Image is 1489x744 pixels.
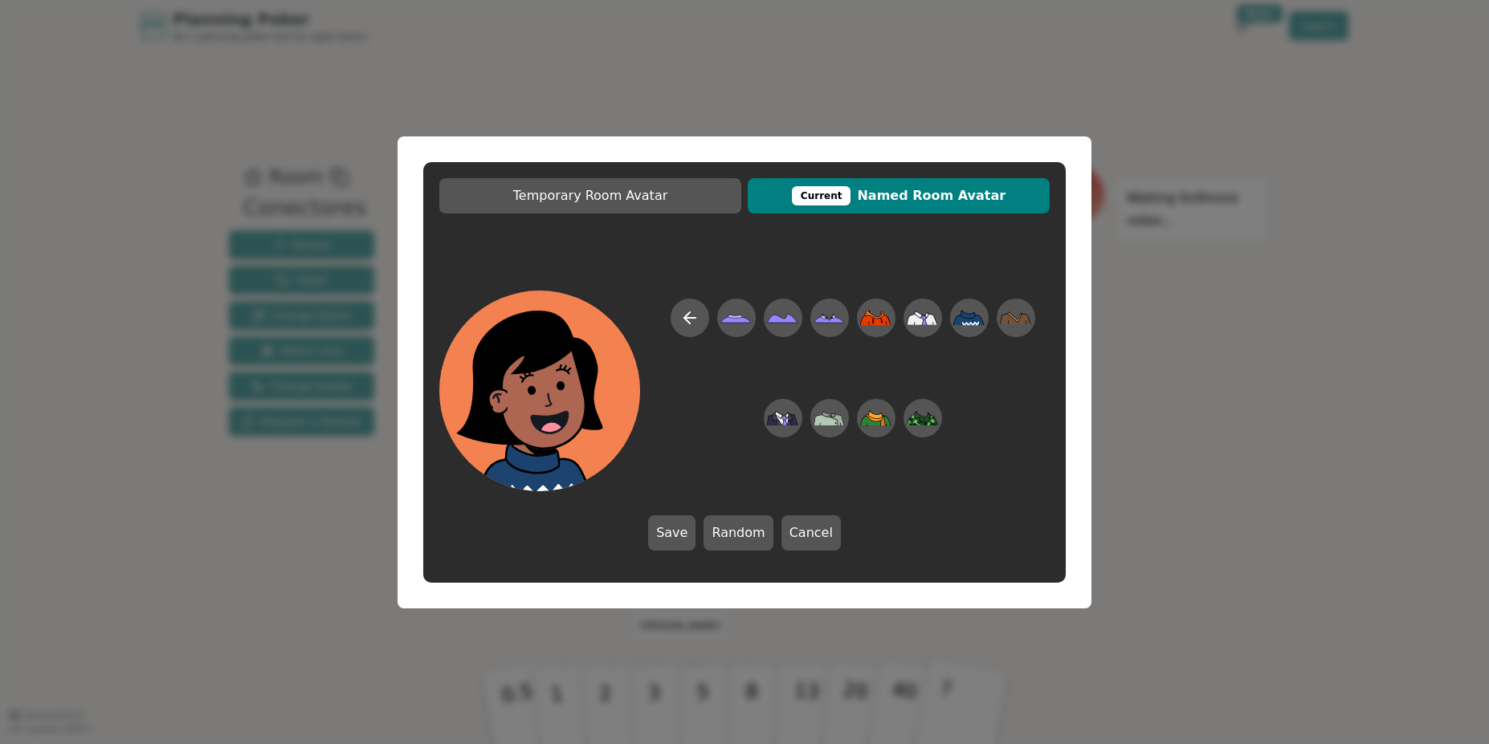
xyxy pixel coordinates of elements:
[447,186,733,205] span: Temporary Room Avatar
[439,178,741,213] button: Temporary Room Avatar
[781,515,841,551] button: Cancel
[792,186,851,205] div: This avatar will be displayed in dedicated rooms
[704,515,773,551] button: Random
[748,178,1050,213] button: CurrentNamed Room Avatar
[648,515,696,551] button: Save
[756,186,1042,205] span: Named Room Avatar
